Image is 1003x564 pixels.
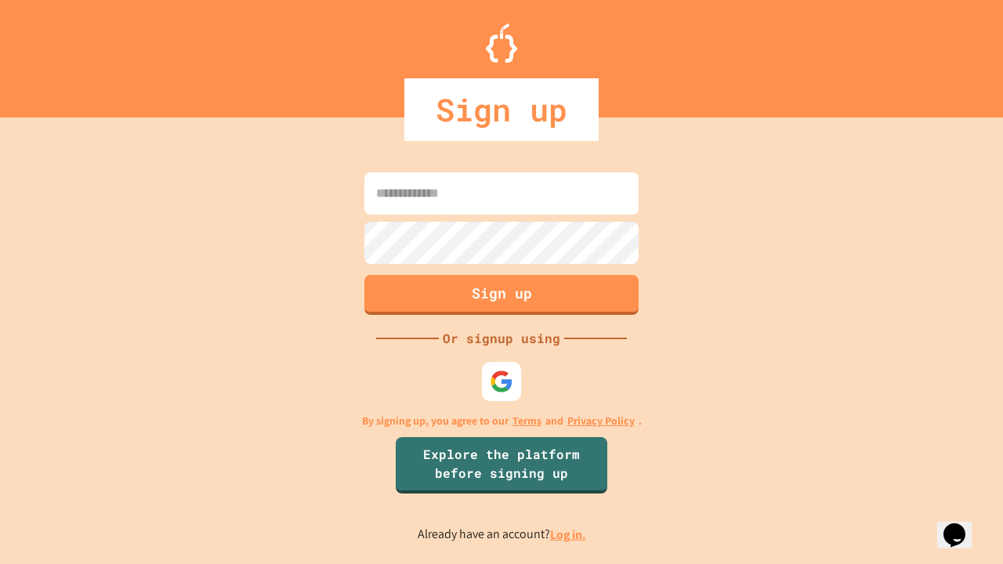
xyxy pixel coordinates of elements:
[490,370,513,393] img: google-icon.svg
[404,78,599,141] div: Sign up
[439,329,564,348] div: Or signup using
[873,433,987,500] iframe: chat widget
[550,526,586,543] a: Log in.
[486,23,517,63] img: Logo.svg
[937,501,987,548] iframe: chat widget
[418,525,586,544] p: Already have an account?
[512,413,541,429] a: Terms
[396,437,607,493] a: Explore the platform before signing up
[567,413,635,429] a: Privacy Policy
[362,413,642,429] p: By signing up, you agree to our and .
[364,275,639,315] button: Sign up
